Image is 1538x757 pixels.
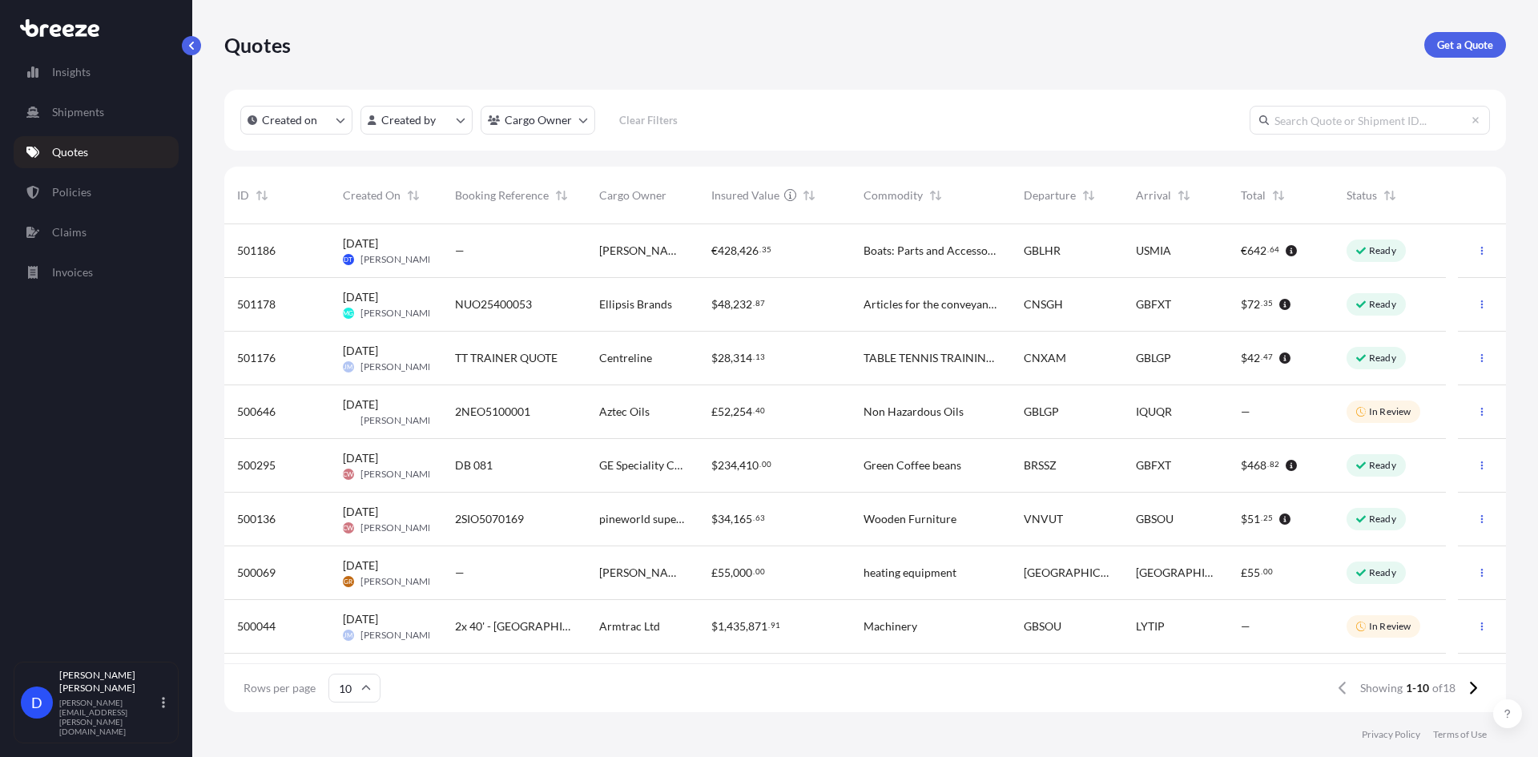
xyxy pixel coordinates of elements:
[360,106,473,135] button: createdBy Filter options
[1261,354,1262,360] span: .
[344,627,352,643] span: JM
[455,404,530,420] span: 2NEO5100001
[762,247,771,252] span: 35
[718,245,737,256] span: 428
[237,350,276,366] span: 501176
[14,216,179,248] a: Claims
[864,511,956,527] span: Wooden Furniture
[864,296,998,312] span: Articles for the conveyance or packing of goods
[1369,352,1396,364] p: Ready
[360,575,437,588] span: [PERSON_NAME]
[1241,460,1247,471] span: $
[1241,352,1247,364] span: $
[237,404,276,420] span: 500646
[344,359,352,375] span: JM
[1241,567,1247,578] span: £
[360,468,437,481] span: [PERSON_NAME]
[240,106,352,135] button: createdOn Filter options
[52,144,88,160] p: Quotes
[1261,300,1262,306] span: .
[1369,566,1396,579] p: Ready
[1136,187,1171,203] span: Arrival
[619,112,678,128] p: Clear Filters
[731,299,733,310] span: ,
[360,414,437,427] span: [PERSON_NAME]
[753,515,755,521] span: .
[1263,300,1273,306] span: 35
[14,256,179,288] a: Invoices
[59,669,159,695] p: [PERSON_NAME] [PERSON_NAME]
[718,352,731,364] span: 28
[455,243,465,259] span: —
[343,343,378,359] span: [DATE]
[1136,618,1165,634] span: LYTIP
[748,621,767,632] span: 871
[599,296,672,312] span: Ellipsis Brands
[1360,680,1403,696] span: Showing
[343,466,353,482] span: CW
[1136,350,1171,366] span: GBLGP
[1261,569,1262,574] span: .
[224,32,291,58] p: Quotes
[481,106,595,135] button: cargoOwner Filter options
[731,513,733,525] span: ,
[505,112,572,128] p: Cargo Owner
[711,187,779,203] span: Insured Value
[244,680,316,696] span: Rows per page
[1424,32,1506,58] a: Get a Quote
[1247,513,1260,525] span: 51
[1369,620,1411,633] p: In Review
[1406,680,1429,696] span: 1-10
[360,629,437,642] span: [PERSON_NAME]
[1380,186,1399,205] button: Sort
[731,406,733,417] span: ,
[599,404,650,420] span: Aztec Oils
[343,289,378,305] span: [DATE]
[864,565,956,581] span: heating equipment
[344,413,352,429] span: BH
[360,521,437,534] span: [PERSON_NAME]
[1250,106,1490,135] input: Search Quote or Shipment ID...
[753,354,755,360] span: .
[237,565,276,581] span: 500069
[755,569,765,574] span: 00
[455,457,493,473] span: DB 081
[552,186,571,205] button: Sort
[404,186,423,205] button: Sort
[343,520,353,536] span: CW
[1433,728,1487,741] a: Terms of Use
[1024,296,1063,312] span: CNSGH
[252,186,272,205] button: Sort
[771,622,780,628] span: 91
[759,461,761,467] span: .
[737,460,739,471] span: ,
[14,176,179,208] a: Policies
[52,104,104,120] p: Shipments
[343,397,378,413] span: [DATE]
[718,460,737,471] span: 234
[1136,511,1174,527] span: GBSOU
[1024,243,1061,259] span: GBLHR
[755,354,765,360] span: 13
[1241,245,1247,256] span: €
[343,187,401,203] span: Created On
[768,622,770,628] span: .
[1369,298,1396,311] p: Ready
[926,186,945,205] button: Sort
[1263,569,1273,574] span: 00
[1241,299,1247,310] span: $
[360,307,437,320] span: [PERSON_NAME]
[718,406,731,417] span: 52
[1362,728,1420,741] a: Privacy Policy
[1247,245,1266,256] span: 642
[864,457,961,473] span: Green Coffee beans
[724,621,727,632] span: ,
[599,565,686,581] span: [PERSON_NAME] GLOBAL
[755,300,765,306] span: 87
[52,184,91,200] p: Policies
[599,457,686,473] span: GE Speciality Coffee
[864,350,998,366] span: TABLE TENNIS TRAINING AID
[1024,404,1059,420] span: GBLGP
[755,515,765,521] span: 63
